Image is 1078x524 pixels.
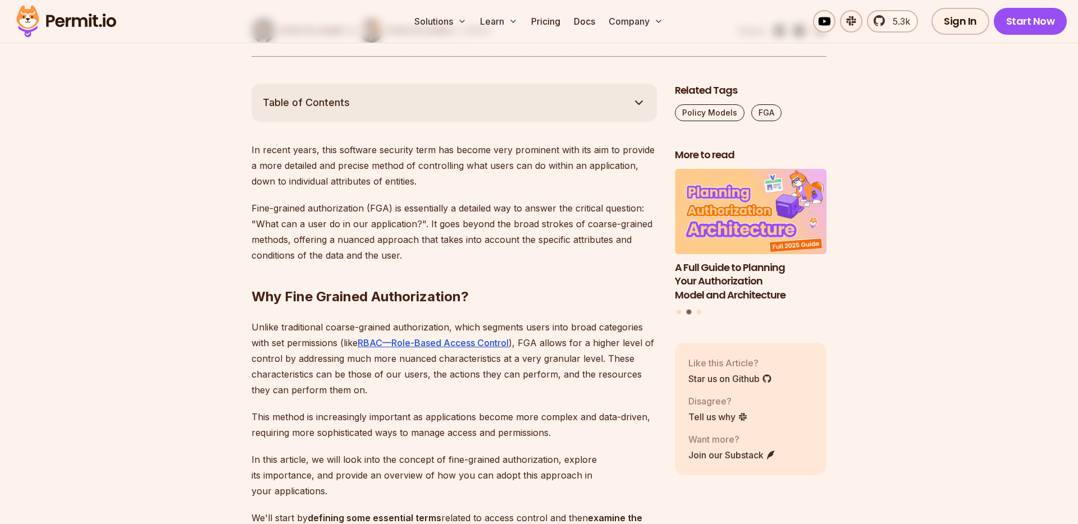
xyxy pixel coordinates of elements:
[751,104,782,121] a: FGA
[688,410,748,424] a: Tell us why
[476,10,522,33] button: Learn
[11,2,121,40] img: Permit logo
[675,104,744,121] a: Policy Models
[931,8,989,35] a: Sign In
[252,142,657,189] p: In recent years, this software security term has become very prominent with its aim to provide a ...
[675,84,826,98] h2: Related Tags
[527,10,565,33] a: Pricing
[604,10,668,33] button: Company
[252,409,657,440] p: This method is increasingly important as applications become more complex and data-driven, requir...
[569,10,600,33] a: Docs
[886,15,910,28] span: 5.3k
[308,512,441,523] strong: defining some essential terms
[410,10,471,33] button: Solutions
[675,169,826,254] img: A Full Guide to Planning Your Authorization Model and Architecture
[252,84,657,122] button: Table of Contents
[675,148,826,162] h2: More to read
[675,169,826,302] li: 2 of 3
[252,319,657,398] p: Unlike traditional coarse-grained authorization, which segments users into broad categories with ...
[675,261,826,302] h3: A Full Guide to Planning Your Authorization Model and Architecture
[688,433,776,446] p: Want more?
[688,448,776,462] a: Join our Substack
[867,10,918,33] a: 5.3k
[675,169,826,316] div: Posts
[994,8,1067,35] a: Start Now
[688,356,772,370] p: Like this Article?
[252,200,657,263] p: Fine-grained authorization (FGA) is essentially a detailed way to answer the critical question: "...
[697,310,701,314] button: Go to slide 3
[677,310,681,314] button: Go to slide 1
[688,394,748,408] p: Disagree?
[675,169,826,302] a: A Full Guide to Planning Your Authorization Model and ArchitectureA Full Guide to Planning Your A...
[252,243,657,306] h2: Why Fine Grained Authorization?
[687,309,692,314] button: Go to slide 2
[252,452,657,499] p: In this article, we will look into the concept of fine-grained authorization, explore its importa...
[358,337,509,348] a: RBAC—Role-Based Access Control
[688,372,772,385] a: Star us on Github
[263,95,350,111] span: Table of Contents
